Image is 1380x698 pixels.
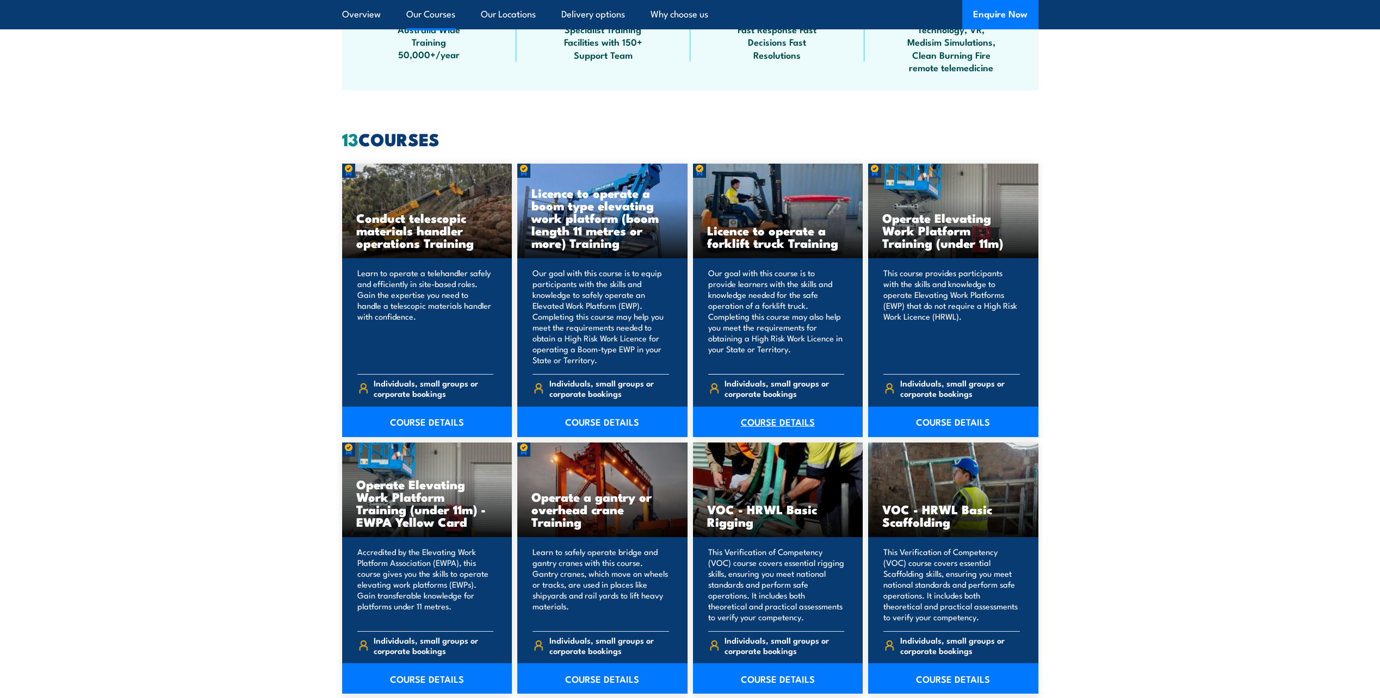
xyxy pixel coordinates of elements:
span: Individuals, small groups or corporate bookings [374,378,493,398]
a: COURSE DETAILS [342,407,512,437]
p: This course provides participants with the skills and knowledge to operate Elevating Work Platfor... [883,267,1020,365]
h3: VOC - HRWL Basic Rigging [707,503,849,528]
span: Individuals, small groups or corporate bookings [725,635,844,656]
span: Individuals, small groups or corporate bookings [900,635,1020,656]
span: Fast Response Fast Decisions Fast Resolutions [728,23,826,61]
a: COURSE DETAILS [868,663,1038,694]
a: COURSE DETAILS [517,663,688,694]
span: Individuals, small groups or corporate bookings [900,378,1020,398]
h3: Licence to operate a boom type elevating work platform (boom length 11 metres or more) Training [531,186,673,249]
h2: COURSES [342,131,1038,146]
span: Technology, VR, Medisim Simulations, Clean Burning Fire remote telemedicine [902,23,1000,74]
a: COURSE DETAILS [342,663,512,694]
h3: Operate a gantry or overhead crane Training [531,490,673,528]
span: Specialist Training Facilities with 150+ Support Team [554,23,652,61]
p: Accredited by the Elevating Work Platform Association (EWPA), this course gives you the skills to... [357,546,494,622]
span: Individuals, small groups or corporate bookings [549,635,669,656]
span: Individuals, small groups or corporate bookings [374,635,493,656]
p: Learn to operate a telehandler safely and efficiently in site-based roles. Gain the expertise you... [357,267,494,365]
p: This Verification of Competency (VOC) course covers essential Scaffolding skills, ensuring you me... [883,546,1020,622]
a: COURSE DETAILS [693,663,863,694]
h3: Conduct telescopic materials handler operations Training [356,211,498,249]
p: Learn to safely operate bridge and gantry cranes with this course. Gantry cranes, which move on w... [533,546,669,622]
span: Australia Wide Training 50,000+/year [380,23,478,61]
p: This Verification of Competency (VOC) course covers essential rigging skills, ensuring you meet n... [708,546,845,622]
a: COURSE DETAILS [517,407,688,437]
a: COURSE DETAILS [868,407,1038,437]
h3: VOC - HRWL Basic Scaffolding [882,503,1024,528]
span: Individuals, small groups or corporate bookings [725,378,844,398]
p: Our goal with this course is to provide learners with the skills and knowledge needed for the saf... [708,267,845,365]
a: COURSE DETAILS [693,407,863,437]
p: Our goal with this course is to equip participants with the skills and knowledge to safely operat... [533,267,669,365]
h3: Operate Elevating Work Platform Training (under 11m) - EWPA Yellow Card [356,478,498,528]
h3: Operate Elevating Work Platform Training (under 11m) [882,211,1024,249]
h3: Licence to operate a forklift truck Training [707,224,849,249]
span: Individuals, small groups or corporate bookings [549,378,669,398]
strong: 13 [342,125,358,152]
